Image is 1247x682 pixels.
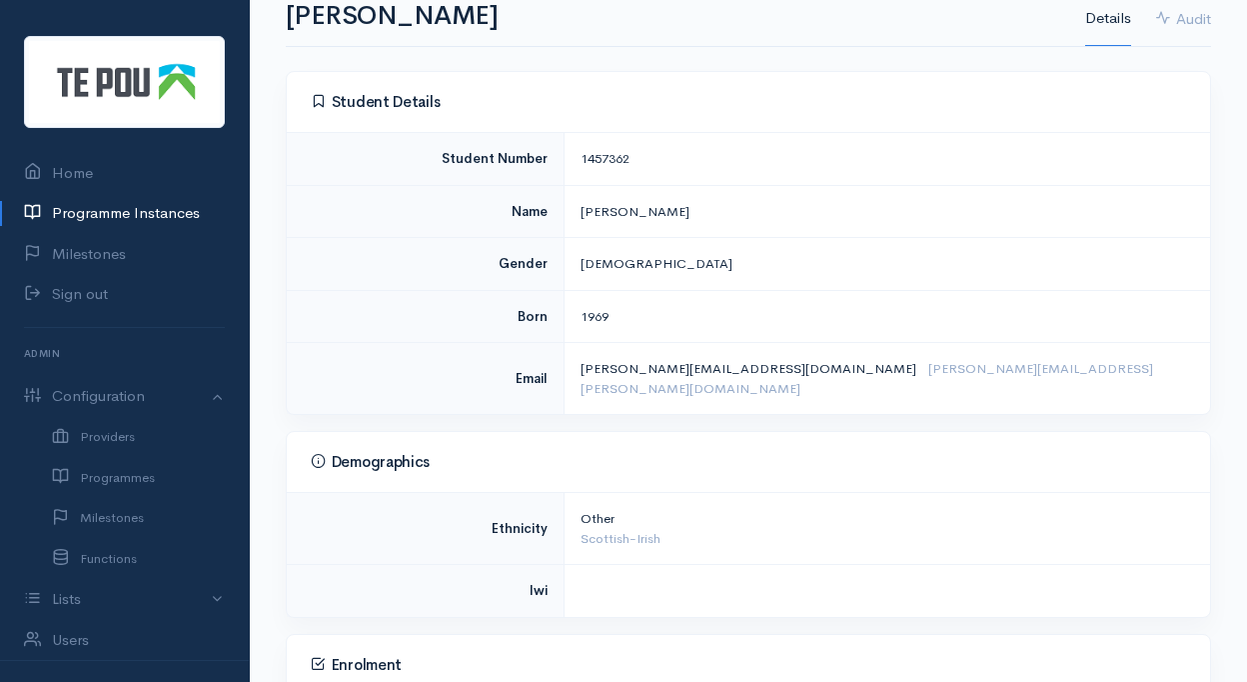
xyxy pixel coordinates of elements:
[287,133,564,186] td: Student Number
[581,529,1186,549] div: Scottish-Irish
[287,343,564,415] td: Email
[287,238,564,291] td: Gender
[311,453,1186,471] h4: Demographics
[287,185,564,238] td: Name
[581,360,1153,397] span: [PERSON_NAME][EMAIL_ADDRESS][PERSON_NAME][DOMAIN_NAME]
[564,238,1210,291] td: [DEMOGRAPHIC_DATA]
[24,36,225,128] img: Te Pou
[581,202,1186,222] div: [PERSON_NAME]
[564,343,1210,415] td: [PERSON_NAME][EMAIL_ADDRESS][DOMAIN_NAME]
[311,93,1186,111] h4: Student Details
[564,290,1210,343] td: 1969
[311,656,1186,674] h4: Enrolment
[24,340,225,367] h6: Admin
[581,509,1186,529] div: Other
[287,565,564,617] td: Iwi
[581,149,1186,169] div: 1457362
[287,493,564,565] td: Ethnicity
[286,2,1061,31] h1: [PERSON_NAME]
[287,290,564,343] td: Born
